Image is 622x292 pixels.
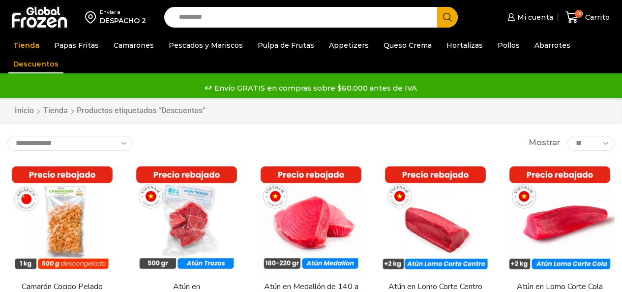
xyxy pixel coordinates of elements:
span: 100 [575,10,583,18]
button: Search button [437,7,458,28]
a: Mi cuenta [505,7,553,27]
a: Tienda [8,36,44,55]
a: Camarones [109,36,159,55]
img: address-field-icon.svg [85,9,100,26]
div: DESPACHO 2 [100,16,146,26]
div: Enviar a [100,9,146,16]
a: Hortalizas [442,36,488,55]
a: Papas Fritas [49,36,104,55]
a: Queso Crema [379,36,437,55]
a: Tienda [43,105,68,117]
span: Mostrar [529,137,560,149]
span: Mi cuenta [515,12,553,22]
span: Carrito [583,12,610,22]
a: Descuentos [8,55,63,73]
h1: Productos etiquetados “Descuentos” [77,106,206,115]
a: Abarrotes [530,36,575,55]
a: Inicio [14,105,34,117]
a: Appetizers [324,36,374,55]
a: Pollos [493,36,525,55]
a: 100 Carrito [563,6,612,29]
a: Pulpa de Frutas [253,36,319,55]
select: Pedido de la tienda [7,136,133,151]
nav: Breadcrumb [14,105,206,117]
a: Pescados y Mariscos [164,36,248,55]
